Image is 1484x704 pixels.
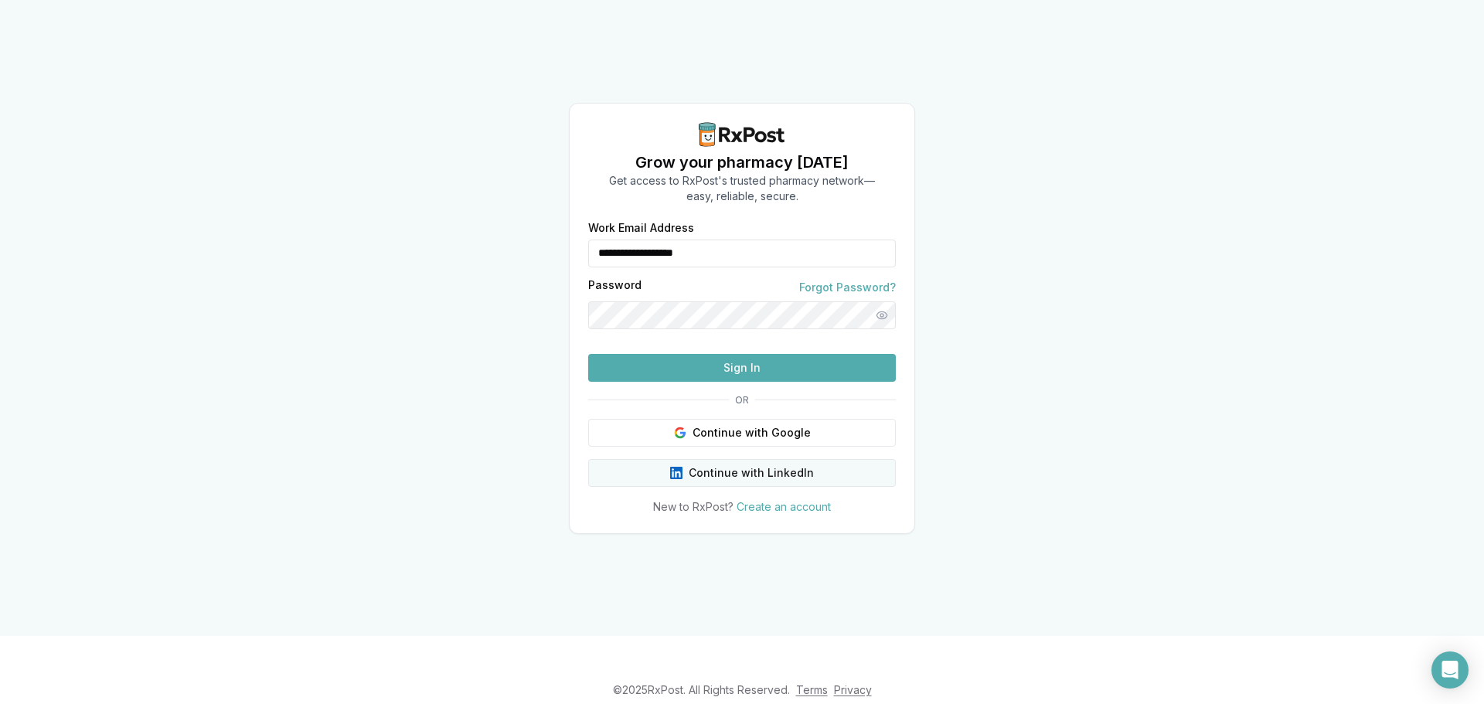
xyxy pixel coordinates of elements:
[588,419,896,447] button: Continue with Google
[670,467,682,479] img: LinkedIn
[834,683,872,696] a: Privacy
[609,173,875,204] p: Get access to RxPost's trusted pharmacy network— easy, reliable, secure.
[868,301,896,329] button: Show password
[799,280,896,295] a: Forgot Password?
[588,280,642,295] label: Password
[737,500,831,513] a: Create an account
[653,500,733,513] span: New to RxPost?
[588,354,896,382] button: Sign In
[693,122,791,147] img: RxPost Logo
[796,683,828,696] a: Terms
[729,394,755,406] span: OR
[609,151,875,173] h1: Grow your pharmacy [DATE]
[588,223,896,233] label: Work Email Address
[1431,651,1469,689] div: Open Intercom Messenger
[674,427,686,439] img: Google
[588,459,896,487] button: Continue with LinkedIn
